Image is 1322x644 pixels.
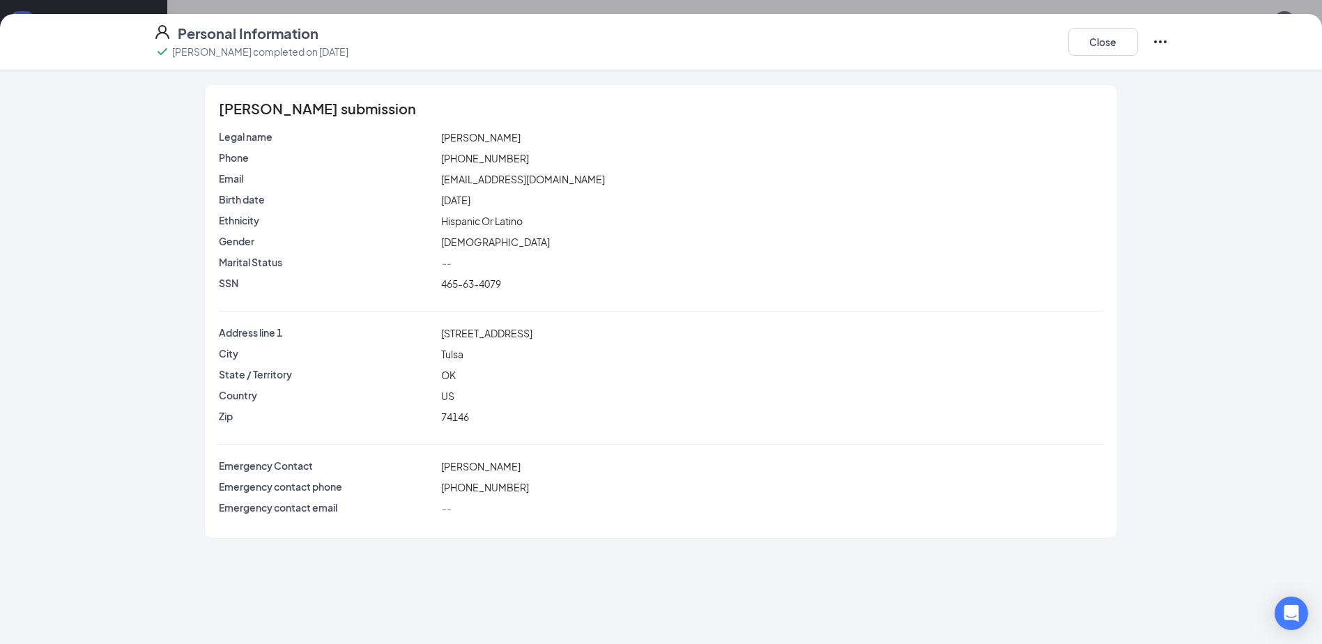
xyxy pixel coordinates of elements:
[219,367,436,381] p: State / Territory
[219,459,436,473] p: Emergency Contact
[441,256,451,269] span: --
[219,130,436,144] p: Legal name
[441,327,532,339] span: [STREET_ADDRESS]
[219,171,436,185] p: Email
[441,173,605,185] span: [EMAIL_ADDRESS][DOMAIN_NAME]
[219,346,436,360] p: City
[219,192,436,206] p: Birth date
[441,369,456,381] span: OK
[441,277,501,290] span: 465-63-4079
[1152,33,1169,50] svg: Ellipses
[441,390,454,402] span: US
[219,388,436,402] p: Country
[441,460,521,473] span: [PERSON_NAME]
[219,213,436,227] p: Ethnicity
[219,276,436,290] p: SSN
[172,45,348,59] p: [PERSON_NAME] completed on [DATE]
[441,152,529,164] span: [PHONE_NUMBER]
[219,102,416,116] span: [PERSON_NAME] submission
[441,236,550,248] span: [DEMOGRAPHIC_DATA]
[154,43,171,60] svg: Checkmark
[441,348,463,360] span: Tulsa
[219,325,436,339] p: Address line 1
[154,24,171,40] svg: User
[441,502,451,514] span: --
[219,409,436,423] p: Zip
[1275,597,1308,630] div: Open Intercom Messenger
[441,194,470,206] span: [DATE]
[219,500,436,514] p: Emergency contact email
[441,131,521,144] span: [PERSON_NAME]
[441,411,469,423] span: 74146
[441,481,529,493] span: [PHONE_NUMBER]
[178,24,318,43] h4: Personal Information
[441,215,523,227] span: Hispanic Or Latino
[219,151,436,164] p: Phone
[1068,28,1138,56] button: Close
[219,480,436,493] p: Emergency contact phone
[219,255,436,269] p: Marital Status
[219,234,436,248] p: Gender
